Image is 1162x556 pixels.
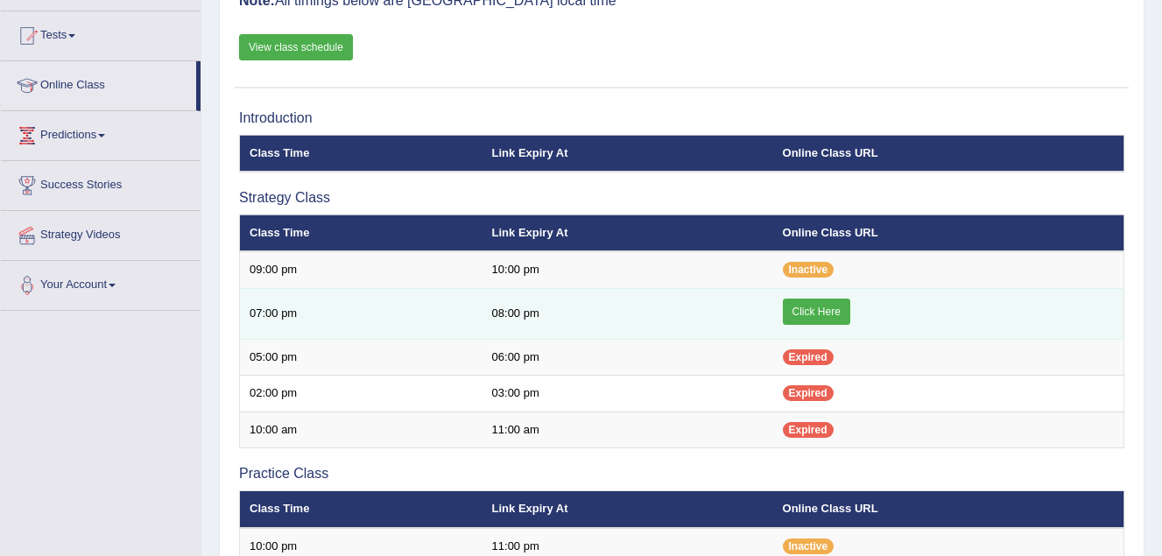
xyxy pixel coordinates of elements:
[1,261,201,305] a: Your Account
[239,110,1124,126] h3: Introduction
[239,34,353,60] a: View class schedule
[482,412,773,448] td: 11:00 am
[240,135,482,172] th: Class Time
[482,215,773,251] th: Link Expiry At
[482,376,773,412] td: 03:00 pm
[239,466,1124,482] h3: Practice Class
[1,11,201,55] a: Tests
[1,161,201,205] a: Success Stories
[240,491,482,528] th: Class Time
[783,422,834,438] span: Expired
[482,288,773,339] td: 08:00 pm
[1,111,201,155] a: Predictions
[239,190,1124,206] h3: Strategy Class
[783,299,850,325] a: Click Here
[1,61,196,105] a: Online Class
[783,262,835,278] span: Inactive
[783,538,835,554] span: Inactive
[240,376,482,412] td: 02:00 pm
[783,349,834,365] span: Expired
[1,211,201,255] a: Strategy Videos
[240,412,482,448] td: 10:00 am
[482,135,773,172] th: Link Expiry At
[783,385,834,401] span: Expired
[482,251,773,288] td: 10:00 pm
[773,215,1124,251] th: Online Class URL
[773,491,1124,528] th: Online Class URL
[240,215,482,251] th: Class Time
[773,135,1124,172] th: Online Class URL
[482,339,773,376] td: 06:00 pm
[240,288,482,339] td: 07:00 pm
[240,251,482,288] td: 09:00 pm
[482,491,773,528] th: Link Expiry At
[240,339,482,376] td: 05:00 pm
